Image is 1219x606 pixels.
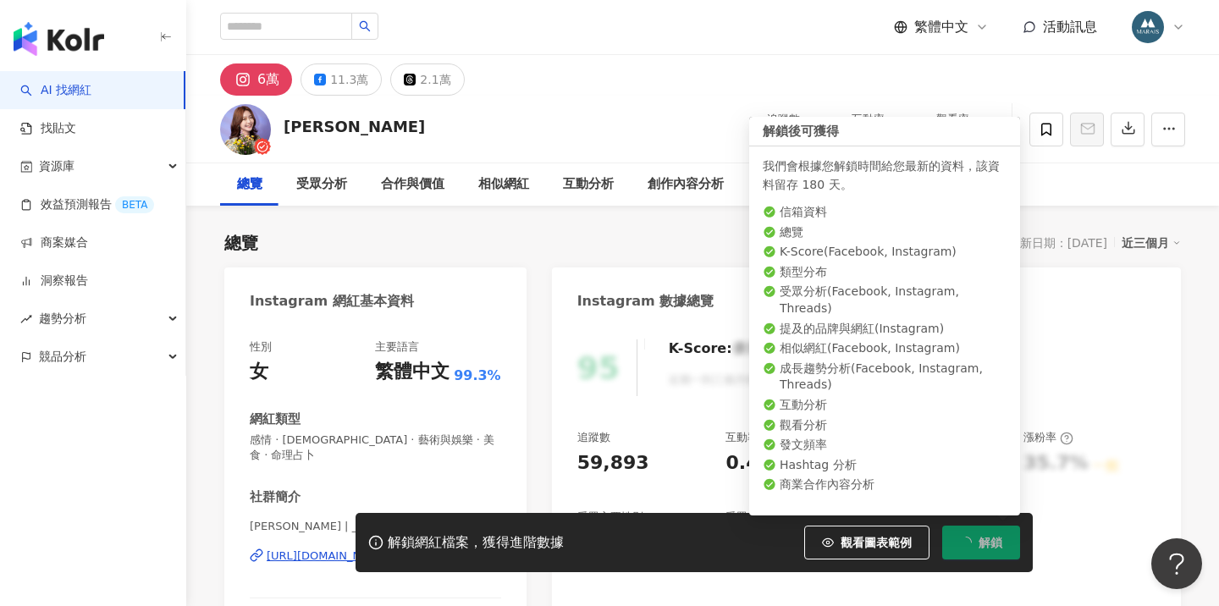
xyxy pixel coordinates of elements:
[959,535,974,549] span: loading
[942,526,1020,559] button: 解鎖
[577,510,643,525] div: 受眾主要性別
[763,264,1007,281] li: 類型分布
[20,273,88,289] a: 洞察報告
[763,224,1007,241] li: 總覽
[763,437,1007,454] li: 發文頻率
[250,359,268,385] div: 女
[390,63,464,96] button: 2.1萬
[763,157,1007,194] div: 我們會根據您解鎖時間給您最新的資料，該資料留存 180 天。
[763,397,1007,414] li: 互動分析
[725,450,790,477] div: 0.47%
[577,292,714,311] div: Instagram 數據總覽
[914,18,968,36] span: 繁體中文
[763,284,1007,317] li: 受眾分析 ( Facebook, Instagram, Threads )
[577,450,649,477] div: 59,893
[20,196,154,213] a: 效益預測報告BETA
[301,63,382,96] button: 11.3萬
[478,174,529,195] div: 相似網紅
[375,359,450,385] div: 繁體中文
[1132,11,1164,43] img: 358735463_652854033541749_1509380869568117342_n.jpg
[763,477,1007,493] li: 商業合作內容分析
[1023,430,1073,445] div: 漲粉率
[39,338,86,376] span: 競品分析
[250,488,301,506] div: 社群簡介
[763,204,1007,221] li: 信箱資料
[20,82,91,99] a: searchAI 找網紅
[920,111,985,128] div: 觀看率
[763,321,1007,338] li: 提及的品牌與網紅 ( Instagram )
[763,417,1007,434] li: 觀看分析
[749,117,1020,146] div: 解鎖後可獲得
[359,20,371,32] span: search
[237,174,262,195] div: 總覽
[725,510,792,525] div: 受眾主要年齡
[296,174,347,195] div: 受眾分析
[454,366,501,385] span: 99.3%
[420,68,450,91] div: 2.1萬
[1043,19,1097,35] span: 活動訊息
[388,534,564,552] div: 解鎖網紅檔案，獲得進階數據
[763,361,1007,394] li: 成長趨勢分析 ( Facebook, Instagram, Threads )
[577,430,610,445] div: 追蹤數
[20,234,88,251] a: 商案媒合
[250,432,501,463] span: 感情 · [DEMOGRAPHIC_DATA] · 藝術與娛樂 · 美食 · 命理占卜
[14,22,104,56] img: logo
[250,339,272,355] div: 性別
[250,410,301,428] div: 網紅類型
[985,236,1107,250] div: 最後更新日期：[DATE]
[250,292,414,311] div: Instagram 網紅基本資料
[763,244,1007,261] li: K-Score ( Facebook, Instagram )
[224,231,258,255] div: 總覽
[220,63,292,96] button: 6萬
[763,457,1007,474] li: Hashtag 分析
[751,111,815,128] div: 追蹤數
[375,339,419,355] div: 主要語言
[841,536,912,549] span: 觀看圖表範例
[257,68,279,91] div: 6萬
[381,174,444,195] div: 合作與價值
[648,174,724,195] div: 創作內容分析
[39,300,86,338] span: 趨勢分析
[804,526,929,559] button: 觀看圖表範例
[39,147,74,185] span: 資源庫
[1122,232,1181,254] div: 近三個月
[725,430,775,445] div: 互動率
[220,104,271,155] img: KOL Avatar
[20,120,76,137] a: 找貼文
[563,174,614,195] div: 互動分析
[20,313,32,325] span: rise
[979,536,1002,549] span: 解鎖
[330,68,368,91] div: 11.3萬
[669,339,776,358] div: K-Score :
[836,111,900,128] div: 互動率
[763,340,1007,357] li: 相似網紅 ( Facebook, Instagram )
[284,116,425,137] div: [PERSON_NAME]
